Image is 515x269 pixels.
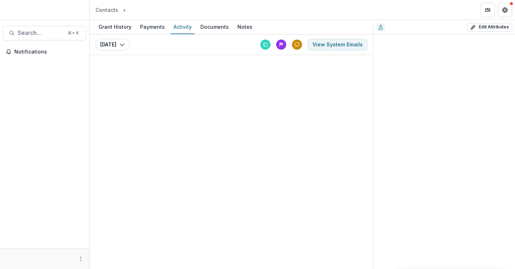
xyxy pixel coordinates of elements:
nav: breadcrumb [93,5,158,15]
div: Documents [198,22,232,32]
button: Notifications [3,46,87,58]
div: Activity [171,22,195,32]
span: Search... [18,29,63,36]
a: Activity [171,20,195,34]
span: Notifications [14,49,84,55]
div: ⌘ + K [66,29,80,37]
div: Notes [235,22,255,32]
div: Contacts [96,6,118,14]
button: [DATE] [96,39,130,50]
button: Search... [3,26,87,40]
button: Edit Attributes [467,23,512,32]
button: Partners [481,3,495,17]
button: More [76,255,85,263]
a: Notes [235,20,255,34]
a: Contacts [93,5,121,15]
div: Grant History [96,22,134,32]
a: Grant History [96,20,134,34]
button: Get Help [498,3,512,17]
a: Payments [137,20,168,34]
div: Payments [137,22,168,32]
a: Documents [198,20,232,34]
button: View System Emails [308,39,367,50]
